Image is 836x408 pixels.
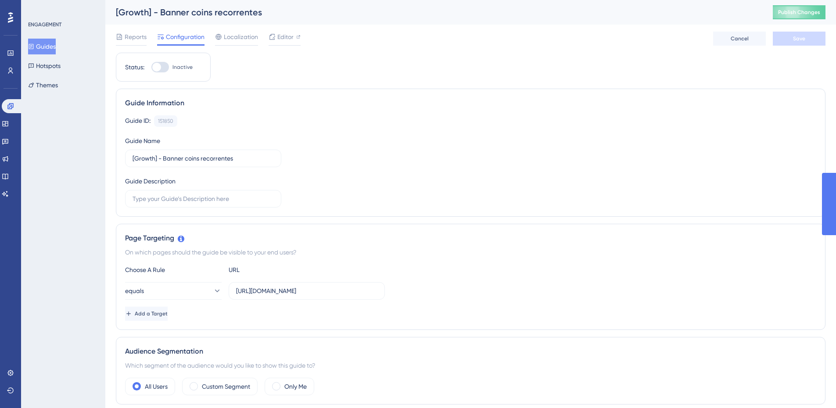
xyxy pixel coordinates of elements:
span: Editor [277,32,294,42]
span: Add a Target [135,310,168,317]
div: URL [229,265,325,275]
div: Audience Segmentation [125,346,816,357]
span: Localization [224,32,258,42]
span: Reports [125,32,147,42]
span: Configuration [166,32,205,42]
button: Guides [28,39,56,54]
div: Choose A Rule [125,265,222,275]
div: Status: [125,62,144,72]
span: Cancel [731,35,749,42]
div: Which segment of the audience would you like to show this guide to? [125,360,816,371]
span: Inactive [172,64,193,71]
button: Themes [28,77,58,93]
label: All Users [145,381,168,392]
div: Guide Name [125,136,160,146]
div: Guide ID: [125,115,151,127]
button: Hotspots [28,58,61,74]
span: equals [125,286,144,296]
div: ENGAGEMENT [28,21,61,28]
div: On which pages should the guide be visible to your end users? [125,247,816,258]
label: Only Me [284,381,307,392]
button: Cancel [713,32,766,46]
button: Publish Changes [773,5,825,19]
div: Guide Description [125,176,176,186]
div: Guide Information [125,98,816,108]
button: Add a Target [125,307,168,321]
label: Custom Segment [202,381,250,392]
div: Page Targeting [125,233,816,243]
input: Type your Guide’s Description here [133,194,274,204]
iframe: UserGuiding AI Assistant Launcher [799,373,825,400]
button: Save [773,32,825,46]
span: Save [793,35,805,42]
div: 151850 [158,118,173,125]
input: yourwebsite.com/path [236,286,377,296]
input: Type your Guide’s Name here [133,154,274,163]
button: equals [125,282,222,300]
div: [Growth] - Banner coins recorrentes [116,6,751,18]
span: Publish Changes [778,9,820,16]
